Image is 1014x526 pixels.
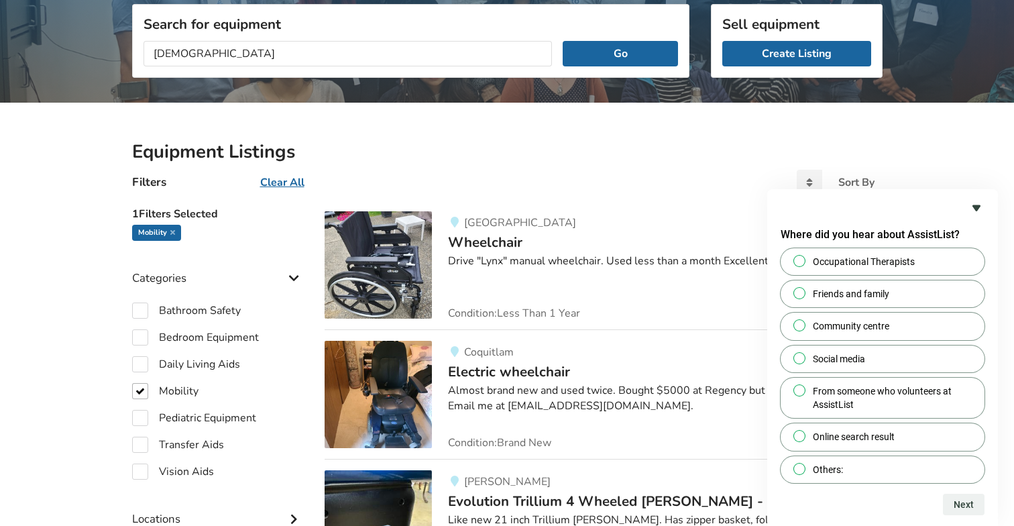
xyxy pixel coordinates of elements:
span: Occupational Therapists [813,255,915,268]
span: [PERSON_NAME] [464,474,551,489]
label: Mobility [132,383,199,399]
button: Hide survey [968,200,984,216]
a: mobility-wheelchair [GEOGRAPHIC_DATA]Wheelchair$400Drive "Lynx" manual wheelchair. Used less than... [325,211,882,329]
span: Community centre [813,319,889,333]
h3: Sell equipment [722,15,871,33]
div: Where did you hear about AssistList? [781,248,984,483]
h3: Search for equipment [144,15,678,33]
div: Where did you hear about AssistList? [781,200,984,515]
input: I am looking for... [144,41,553,66]
span: Social media [813,352,865,366]
h4: Filters [132,174,166,190]
span: Online search result [813,430,895,443]
div: Drive "Lynx" manual wheelchair. Used less than a month Excellent condition [448,254,882,269]
span: Evolution Trillium 4 Wheeled [PERSON_NAME] - Blue 21 Inch [448,492,848,511]
div: Mobility [132,225,181,241]
h2: Equipment Listings [132,140,883,164]
label: Pediatric Equipment [132,410,256,426]
img: mobility-electric wheelchair [325,341,432,448]
span: Condition: Brand New [448,437,551,448]
span: Others: [813,463,843,476]
span: Condition: Less Than 1 Year [448,308,580,319]
div: Almost brand new and used twice. Bought $5000 at Regency but selling it for $600. Email me at [EM... [448,383,882,414]
label: Bedroom Equipment [132,329,259,346]
span: Wheelchair [448,233,522,252]
label: Vision Aids [132,464,214,480]
button: Go [563,41,677,66]
span: Coquitlam [464,345,514,360]
img: mobility-wheelchair [325,211,432,319]
h5: 1 Filters Selected [132,201,304,225]
button: Next question [943,494,984,515]
u: Clear All [260,175,304,190]
a: Create Listing [722,41,871,66]
a: mobility-electric wheelchair CoquitlamElectric wheelchair$600Almost brand new and used twice. Bou... [325,329,882,459]
span: [GEOGRAPHIC_DATA] [464,215,576,230]
span: Electric wheelchair [448,362,570,381]
div: Categories [132,244,304,292]
div: Sort By [838,177,875,188]
h2: Where did you hear about AssistList? [781,227,984,243]
label: Daily Living Aids [132,356,240,372]
label: Transfer Aids [132,437,224,453]
span: Friends and family [813,287,889,301]
span: From someone who volunteers at AssistList [813,384,974,412]
label: Bathroom Safety [132,303,241,319]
